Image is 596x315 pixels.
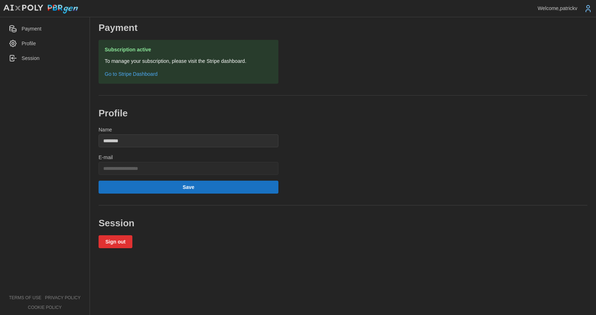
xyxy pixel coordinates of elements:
[4,36,85,51] a: Profile
[22,55,40,61] span: Session
[105,70,272,78] a: Go to Stripe Dashboard
[45,295,81,301] a: privacy policy
[22,41,36,46] span: Profile
[22,26,41,32] span: Payment
[105,236,126,248] span: Sign out
[99,181,278,194] button: Save
[105,46,151,54] span: Subscription active
[99,126,112,134] label: Name
[183,181,195,193] span: Save
[99,107,278,120] h2: Profile
[9,295,41,301] a: terms of use
[538,5,577,12] p: Welcome, patrickv
[99,22,278,34] h2: Payment
[99,217,278,230] h2: Session
[99,154,113,162] label: E-mail
[4,51,85,66] a: Session
[3,4,78,14] img: AIxPoly PBRgen
[99,235,132,248] button: Sign out
[28,305,62,311] a: cookie policy
[4,22,85,36] a: Payment
[105,57,272,65] p: To manage your subscription, please visit the Stripe dashboard.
